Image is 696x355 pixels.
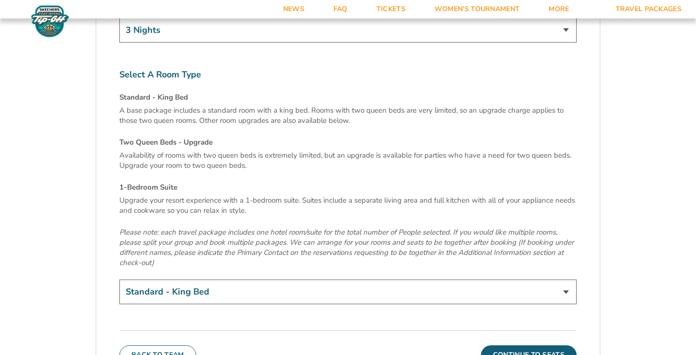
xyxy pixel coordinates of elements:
h4: Two Queen Beds - Upgrade [119,137,577,148]
label: Select A Room Type [119,69,577,81]
p: Availability of rooms with two queen beds is extremely limited, but an upgrade is available for p... [119,150,577,171]
em: Please note: each travel package includes one hotel room/suite for the total number of People sel... [119,227,574,267]
h4: 1-Bedroom Suite [119,182,577,192]
h4: Standard - King Bed [119,92,577,103]
p: Upgrade your resort experience with a 1-bedroom suite. Suites include a separate living area and ... [119,195,577,216]
p: A base package includes a standard room with a king bed. Rooms with two queen beds are very limit... [119,105,577,126]
img: Fort Myers Tip-Off [29,5,71,38]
